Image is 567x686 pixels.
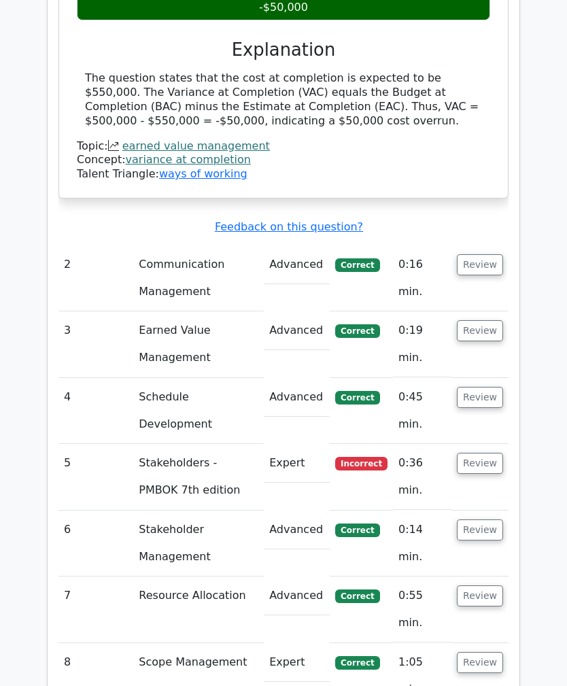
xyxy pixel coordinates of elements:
[457,453,503,474] button: Review
[335,457,388,470] span: Incorrect
[85,39,482,61] h3: Explanation
[133,311,264,377] td: Earned Value Management
[133,378,264,444] td: Schedule Development
[58,311,133,377] td: 3
[58,245,133,311] td: 2
[122,139,270,152] a: earned value management
[58,444,133,510] td: 5
[133,577,264,642] td: Resource Allocation
[133,511,264,577] td: Stakeholder Management
[393,511,451,577] td: 0:14 min.
[393,444,451,510] td: 0:36 min.
[335,391,379,405] span: Correct
[264,511,330,549] td: Advanced
[215,220,363,233] a: Feedback on this question?
[393,577,451,642] td: 0:55 min.
[264,643,330,682] td: Expert
[457,519,503,541] button: Review
[58,511,133,577] td: 6
[264,378,330,417] td: Advanced
[126,153,251,166] a: variance at completion
[457,585,503,606] button: Review
[264,577,330,615] td: Advanced
[264,311,330,350] td: Advanced
[393,378,451,444] td: 0:45 min.
[457,320,503,341] button: Review
[393,311,451,377] td: 0:19 min.
[264,444,330,483] td: Expert
[133,245,264,311] td: Communication Management
[457,652,503,673] button: Review
[457,254,503,275] button: Review
[393,245,451,311] td: 0:16 min.
[335,258,379,272] span: Correct
[335,324,379,338] span: Correct
[58,378,133,444] td: 4
[335,589,379,603] span: Correct
[77,139,490,154] div: Topic:
[335,524,379,537] span: Correct
[457,387,503,408] button: Review
[77,153,490,167] div: Concept:
[159,167,247,180] a: ways of working
[335,656,379,670] span: Correct
[264,245,330,284] td: Advanced
[58,577,133,642] td: 7
[85,71,482,128] div: The question states that the cost at completion is expected to be $550,000. The Variance at Compl...
[133,444,264,510] td: Stakeholders - PMBOK 7th edition
[77,139,490,182] div: Talent Triangle:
